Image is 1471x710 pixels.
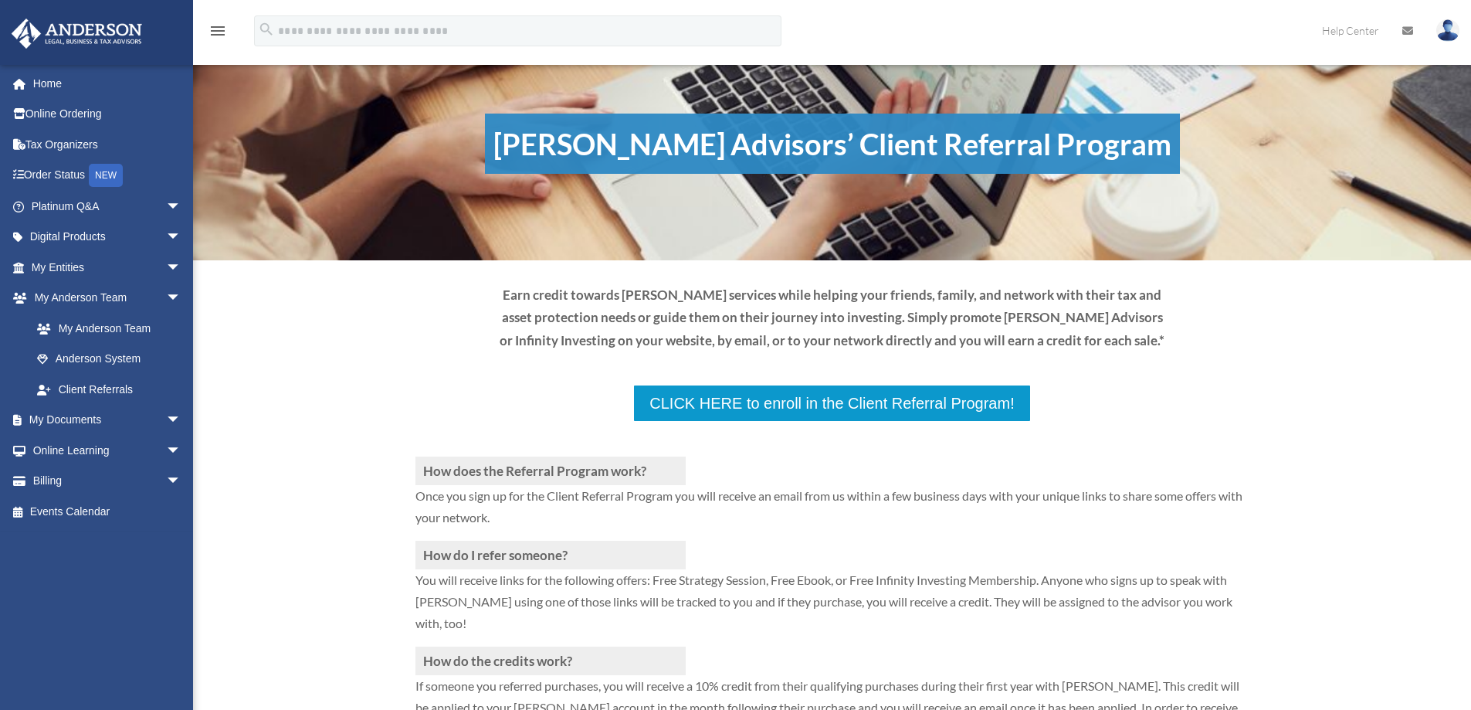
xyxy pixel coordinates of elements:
[11,160,205,192] a: Order StatusNEW
[166,252,197,284] span: arrow_drop_down
[499,284,1166,352] p: Earn credit towards [PERSON_NAME] services while helping your friends, family, and network with t...
[22,313,205,344] a: My Anderson Team
[11,99,205,130] a: Online Ordering
[415,485,1249,541] p: Once you sign up for the Client Referral Program you will receive an email from us within a few b...
[11,191,205,222] a: Platinum Q&Aarrow_drop_down
[11,496,205,527] a: Events Calendar
[258,21,275,38] i: search
[7,19,147,49] img: Anderson Advisors Platinum Portal
[1436,19,1459,42] img: User Pic
[166,222,197,253] span: arrow_drop_down
[22,374,197,405] a: Client Referrals
[485,114,1180,174] h1: [PERSON_NAME] Advisors’ Client Referral Program
[11,252,205,283] a: My Entitiesarrow_drop_down
[415,569,1249,647] p: You will receive links for the following offers: Free Strategy Session, Free Ebook, or Free Infin...
[166,466,197,498] span: arrow_drop_down
[166,435,197,467] span: arrow_drop_down
[632,384,1031,423] a: CLICK HERE to enroll in the Client Referral Program!
[11,405,205,436] a: My Documentsarrow_drop_down
[11,435,205,466] a: Online Learningarrow_drop_down
[415,541,686,569] h3: How do I refer someone?
[415,457,686,485] h3: How does the Referral Program work?
[22,344,205,375] a: Anderson System
[11,129,205,160] a: Tax Organizers
[11,222,205,253] a: Digital Productsarrow_drop_down
[89,164,123,187] div: NEW
[166,283,197,314] span: arrow_drop_down
[11,283,205,314] a: My Anderson Teamarrow_drop_down
[166,191,197,223] span: arrow_drop_down
[208,27,227,40] a: menu
[415,647,686,675] h3: How do the credits work?
[166,405,197,437] span: arrow_drop_down
[208,22,227,40] i: menu
[11,466,205,497] a: Billingarrow_drop_down
[11,68,205,99] a: Home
